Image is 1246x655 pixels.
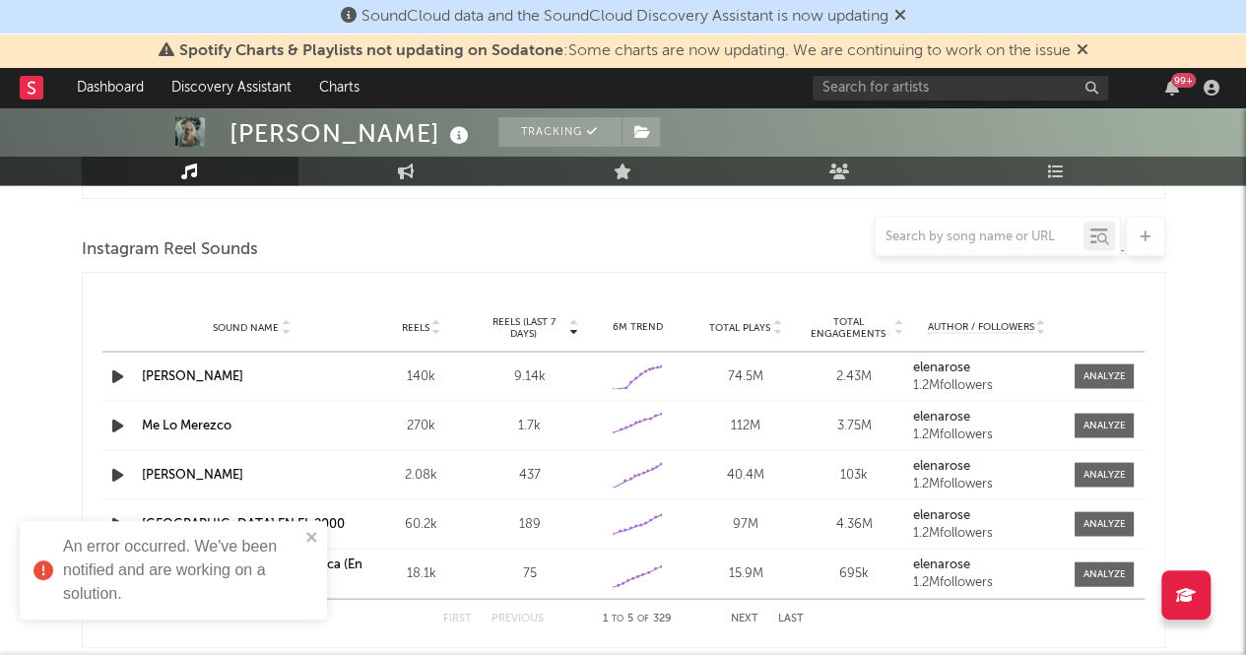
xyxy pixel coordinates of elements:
div: 40.4M [696,465,795,485]
div: 18.1k [372,563,471,583]
div: 97M [696,514,795,534]
div: 2.08k [372,465,471,485]
strong: elenarose [913,508,970,521]
a: elenarose [913,557,1061,571]
strong: elenarose [913,459,970,472]
button: Next [731,613,758,623]
a: [PERSON_NAME] [142,468,243,481]
a: Discovery Assistant [158,68,305,107]
button: Previous [492,613,544,623]
a: elenarose [913,360,1061,374]
span: Sound Name [213,321,279,333]
div: An error occurred. We've been notified and are working on a solution. [63,535,299,606]
div: 1.2M followers [913,526,1061,540]
div: 60.2k [372,514,471,534]
div: 437 [481,465,579,485]
div: 140k [372,366,471,386]
div: 74.5M [696,366,795,386]
div: 1 5 329 [583,607,691,630]
div: 270k [372,416,471,435]
div: 1.2M followers [913,575,1061,589]
span: SoundCloud data and the SoundCloud Discovery Assistant is now updating [361,9,888,25]
div: 189 [481,514,579,534]
button: 99+ [1165,80,1179,96]
button: Last [778,613,804,623]
div: 3.75M [805,416,903,435]
a: Charts [305,68,373,107]
div: 15.9M [696,563,795,583]
a: elenarose [913,410,1061,424]
span: Dismiss [1077,43,1088,59]
strong: elenarose [913,557,970,570]
a: elenarose [913,508,1061,522]
div: 112M [696,416,795,435]
input: Search for artists [813,76,1108,100]
span: Author / Followers [928,320,1034,333]
div: 4.36M [805,514,903,534]
div: 1.7k [481,416,579,435]
span: Total Plays [709,321,770,333]
div: 75 [481,563,579,583]
div: 1.2M followers [913,378,1061,392]
a: Me Lo Merezco [142,419,231,431]
div: 6M Trend [589,319,688,334]
div: 9.14k [481,366,579,386]
span: to [612,614,623,622]
button: First [443,613,472,623]
div: 2.43M [805,366,903,386]
span: Spotify Charts & Playlists not updating on Sodatone [179,43,563,59]
span: Total Engagements [805,315,891,339]
button: close [305,529,319,548]
div: 1.2M followers [913,477,1061,491]
button: Tracking [498,117,622,147]
span: Reels (last 7 days) [481,315,567,339]
input: Search by song name or URL [876,229,1083,244]
span: of [637,614,649,622]
strong: elenarose [913,410,970,423]
div: 695k [805,563,903,583]
div: [PERSON_NAME] [230,117,474,150]
a: [PERSON_NAME] [142,369,243,382]
div: 103k [805,465,903,485]
div: 99 + [1171,73,1196,88]
a: elenarose [913,459,1061,473]
span: Reels [402,321,429,333]
a: Dashboard [63,68,158,107]
div: 1.2M followers [913,427,1061,441]
span: : Some charts are now updating. We are continuing to work on the issue [179,43,1071,59]
span: Dismiss [894,9,906,25]
strong: elenarose [913,360,970,373]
